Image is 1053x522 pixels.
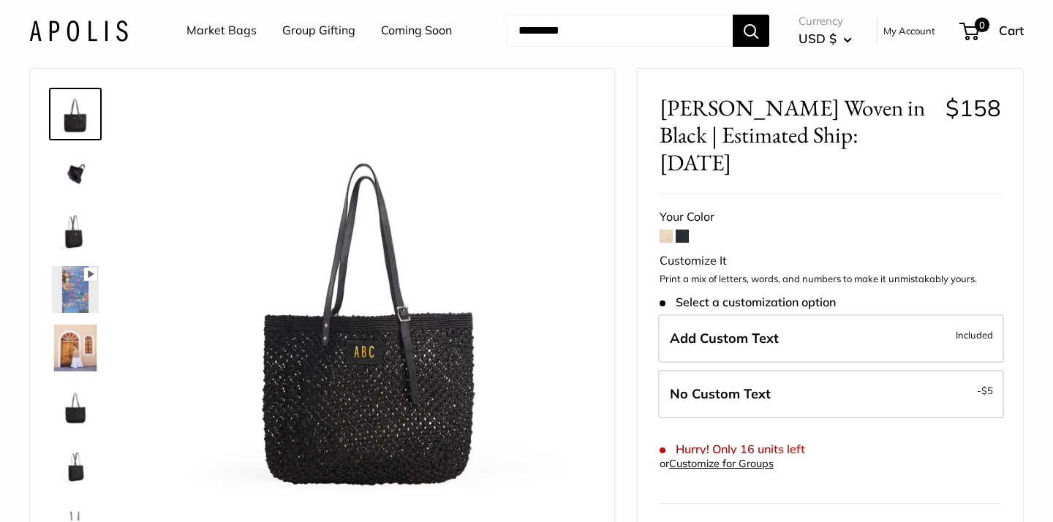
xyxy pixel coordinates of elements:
a: Mercado Woven in Black | Estimated Ship: Oct. 19th [49,88,102,140]
span: 0 [975,18,989,32]
span: $158 [946,94,1001,122]
button: Search [733,15,769,47]
div: Customize It [660,250,1001,272]
a: My Account [883,22,935,39]
span: Currency [799,11,852,31]
label: Add Custom Text [658,314,1004,363]
span: [PERSON_NAME] Woven in Black | Estimated Ship: [DATE] [660,94,935,176]
label: Leave Blank [658,370,1004,418]
a: Market Bags [186,20,257,42]
div: or [660,454,774,474]
img: Mercado Woven in Black | Estimated Ship: Oct. 19th [52,266,99,313]
a: Coming Soon [381,20,452,42]
div: Your Color [660,206,1001,228]
img: Mercado Woven in Black | Estimated Ship: Oct. 19th [52,208,99,254]
span: Hurry! Only 16 units left [660,442,805,456]
p: Print a mix of letters, words, and numbers to make it unmistakably yours. [660,272,1001,287]
span: Select a customization option [660,295,836,309]
a: Mercado Woven in Black | Estimated Ship: Oct. 19th [49,439,102,491]
img: Mercado Woven in Black | Estimated Ship: Oct. 19th [52,149,99,196]
span: - [977,382,993,399]
span: Add Custom Text [670,330,779,347]
span: Cart [999,23,1024,38]
a: Mercado Woven in Black | Estimated Ship: Oct. 19th [49,380,102,433]
a: Mercado Woven in Black | Estimated Ship: Oct. 19th [49,322,102,374]
input: Search... [507,15,733,47]
a: Mercado Woven in Black | Estimated Ship: Oct. 19th [49,205,102,257]
img: Apolis [29,20,128,41]
button: USD $ [799,27,852,50]
a: Mercado Woven in Black | Estimated Ship: Oct. 19th [49,263,102,316]
span: No Custom Text [670,385,771,402]
span: $5 [981,385,993,396]
img: Mercado Woven in Black | Estimated Ship: Oct. 19th [52,442,99,488]
a: Group Gifting [282,20,355,42]
img: Mercado Woven in Black | Estimated Ship: Oct. 19th [52,383,99,430]
span: Included [956,326,993,344]
a: 0 Cart [961,19,1024,42]
img: Mercado Woven in Black | Estimated Ship: Oct. 19th [52,325,99,371]
a: Customize for Groups [669,457,774,470]
span: USD $ [799,31,837,46]
a: Mercado Woven in Black | Estimated Ship: Oct. 19th [49,146,102,199]
img: Mercado Woven in Black | Estimated Ship: Oct. 19th [52,91,99,137]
